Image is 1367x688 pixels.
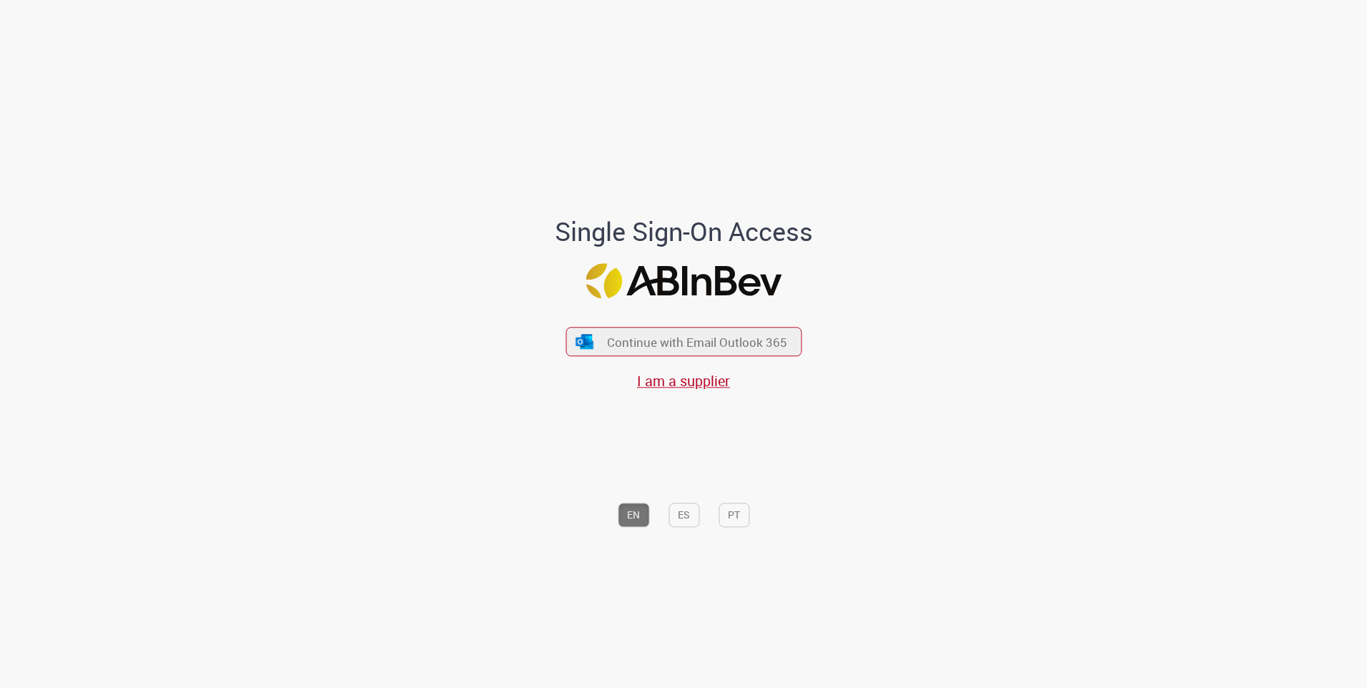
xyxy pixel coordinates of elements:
a: I am a supplier [637,372,730,391]
span: Continue with Email Outlook 365 [607,334,787,350]
button: PT [719,503,749,527]
button: ícone Azure/Microsoft 360 Continue with Email Outlook 365 [566,327,801,356]
h1: Single Sign-On Access [485,218,882,247]
img: Logo ABInBev [586,263,781,298]
button: EN [618,503,649,527]
button: ES [668,503,699,527]
img: ícone Azure/Microsoft 360 [575,334,595,349]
